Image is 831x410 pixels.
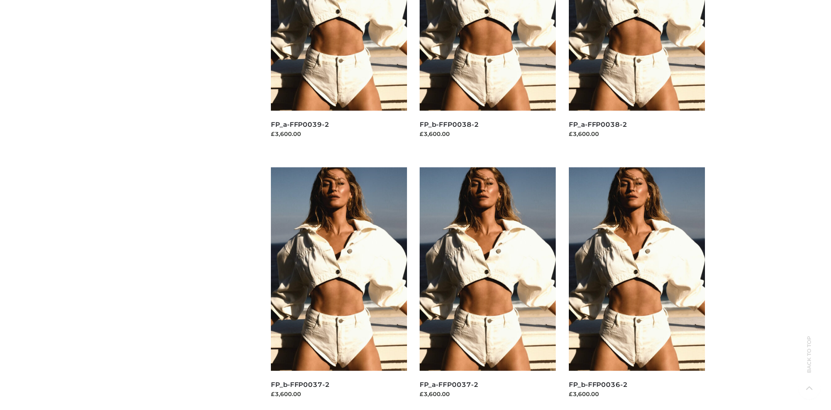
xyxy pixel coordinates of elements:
div: £3,600.00 [420,390,556,398]
a: FP_a-FFP0039-2 [271,120,329,129]
div: £3,600.00 [271,390,407,398]
div: £3,600.00 [569,129,705,138]
span: Back to top [798,351,820,373]
a: FP_a-FFP0037-2 [420,380,478,389]
div: £3,600.00 [271,129,407,138]
div: £3,600.00 [420,129,556,138]
a: FP_b-FFP0036-2 [569,380,628,389]
a: FP_b-FFP0037-2 [271,380,330,389]
a: FP_b-FFP0038-2 [420,120,479,129]
a: FP_a-FFP0038-2 [569,120,627,129]
div: £3,600.00 [569,390,705,398]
